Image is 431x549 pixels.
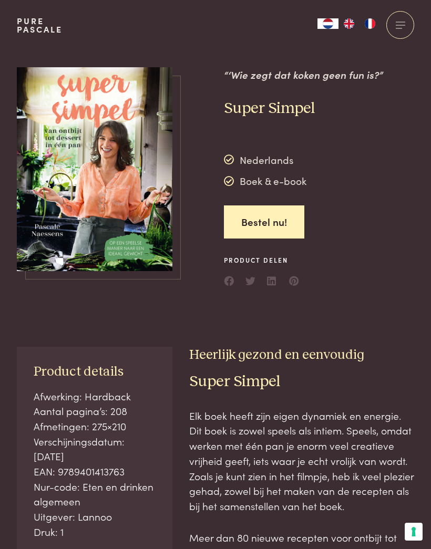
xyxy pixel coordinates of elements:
[224,255,300,265] span: Product delen
[17,67,173,271] img: https://admin.purepascale.com/wp-content/uploads/2024/06/LowRes_Cover_Super_Simpel.jpg
[317,18,338,29] a: NL
[224,173,306,189] div: Boek & e-book
[34,403,156,419] div: Aantal pagina’s: 208
[34,419,156,434] div: Afmetingen: 275×210
[34,464,156,479] div: EAN: 9789401413763
[34,524,156,540] div: Druk: 1
[224,205,304,239] a: Bestel nu!
[360,18,381,29] a: FR
[224,99,383,118] h2: Super Simpel
[34,389,156,404] div: Afwerking: Hardback
[17,17,63,34] a: PurePascale
[405,523,423,541] button: Uw voorkeuren voor toestemming voor trackingtechnologieën
[34,509,156,524] div: Uitgever: Lannoo
[224,67,383,82] p: “‘Wie zegt dat koken geen fun is?”
[34,479,156,509] div: Nur-code: Eten en drinken algemeen
[34,365,124,378] span: Product details
[338,18,360,29] a: EN
[224,152,306,168] div: Nederlands
[338,18,381,29] ul: Language list
[317,18,338,29] div: Language
[317,18,381,29] aside: Language selected: Nederlands
[34,434,156,464] div: Verschijningsdatum: [DATE]
[189,372,414,391] h2: Super Simpel
[189,408,414,514] p: Elk boek heeft zijn eigen dynamiek en energie. Dit boek is zowel speels als intiem. Speels, omdat...
[189,347,414,364] h3: Heerlijk gezond en eenvoudig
